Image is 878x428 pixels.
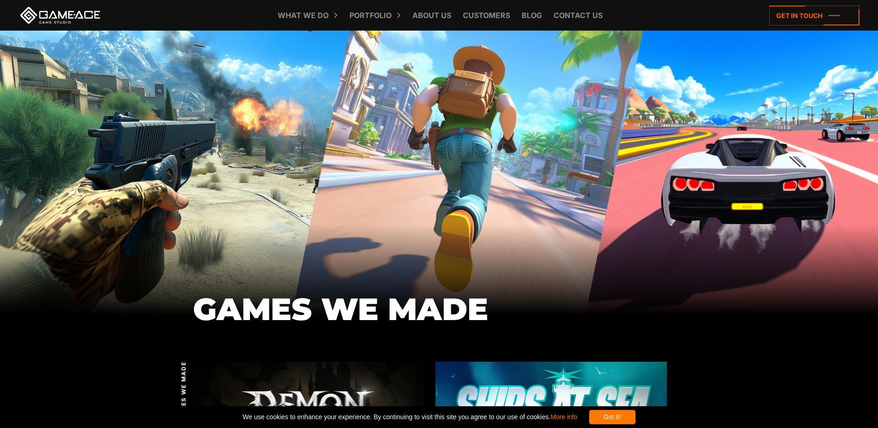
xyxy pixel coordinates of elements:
[193,292,686,326] h1: GAMES WE MADE
[550,413,577,421] a: More info
[769,6,859,25] a: Get in touch
[589,410,635,424] div: Got it!
[243,410,577,424] span: We use cookies to enhance your experience. By continuing to visit this site you agree to our use ...
[180,361,188,422] span: GAMES WE MADE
